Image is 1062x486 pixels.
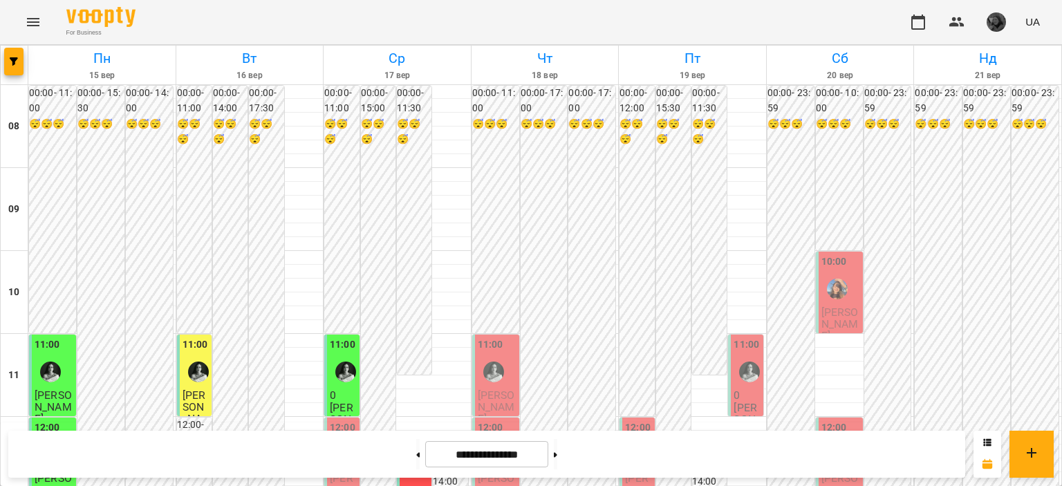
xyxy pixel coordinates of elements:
[963,86,1010,115] h6: 00:00 - 23:59
[625,420,651,436] label: 12:00
[472,86,519,115] h6: 00:00 - 11:00
[30,69,174,82] h6: 15 вер
[361,117,395,147] h6: 😴😴😴
[827,279,848,299] img: Вербова Єлизавета Сергіївна (а)
[188,362,209,382] img: Ольга Гелівер (а)
[178,69,322,82] h6: 16 вер
[8,202,19,217] h6: 09
[864,117,911,132] h6: 😴😴😴
[478,389,515,426] span: [PERSON_NAME]
[478,420,503,436] label: 12:00
[621,69,764,82] h6: 19 вер
[361,86,395,115] h6: 00:00 - 15:00
[66,7,136,27] img: Voopty Logo
[35,389,72,426] span: [PERSON_NAME]
[472,117,519,132] h6: 😴😴😴
[177,86,212,115] h6: 00:00 - 11:00
[656,117,691,147] h6: 😴😴😴
[474,69,617,82] h6: 18 вер
[40,362,61,382] img: Ольга Гелівер (а)
[249,117,283,147] h6: 😴😴😴
[17,6,50,39] button: Menu
[326,69,469,82] h6: 17 вер
[568,86,615,115] h6: 00:00 - 17:00
[126,117,173,132] h6: 😴😴😴
[621,48,764,69] h6: Пт
[30,48,174,69] h6: Пн
[656,86,691,115] h6: 00:00 - 15:30
[335,362,356,382] img: Ольга Гелівер (а)
[692,117,727,147] h6: 😴😴😴
[734,337,759,353] label: 11:00
[183,337,208,353] label: 11:00
[816,117,863,132] h6: 😴😴😴
[767,86,814,115] h6: 00:00 - 23:59
[35,420,60,436] label: 12:00
[619,86,654,115] h6: 00:00 - 12:00
[1012,117,1059,132] h6: 😴😴😴
[397,117,431,147] h6: 😴😴😴
[8,368,19,383] h6: 11
[77,86,124,115] h6: 00:00 - 15:30
[177,117,212,147] h6: 😴😴😴
[77,117,124,132] h6: 😴😴😴
[816,86,863,115] h6: 00:00 - 10:00
[916,69,1059,82] h6: 21 вер
[483,362,504,382] img: Ольга Гелівер (а)
[397,86,431,115] h6: 00:00 - 11:30
[769,69,912,82] h6: 20 вер
[769,48,912,69] h6: Сб
[249,86,283,115] h6: 00:00 - 17:30
[1012,86,1059,115] h6: 00:00 - 23:59
[183,389,206,438] span: [PERSON_NAME]
[521,117,568,132] h6: 😴😴😴
[864,86,911,115] h6: 00:00 - 23:59
[692,86,727,115] h6: 00:00 - 11:30
[821,306,859,343] span: [PERSON_NAME]
[734,389,760,401] p: 0
[324,117,359,147] h6: 😴😴😴
[8,285,19,300] h6: 10
[29,86,76,115] h6: 00:00 - 11:00
[326,48,469,69] h6: Ср
[177,418,212,447] h6: 12:00 - 15:00
[29,117,76,132] h6: 😴😴😴
[1025,15,1040,29] span: UA
[821,254,847,270] label: 10:00
[213,117,248,147] h6: 😴😴😴
[66,28,136,37] span: For Business
[619,117,654,147] h6: 😴😴😴
[1020,9,1045,35] button: UA
[213,86,248,115] h6: 00:00 - 14:00
[915,117,962,132] h6: 😴😴😴
[474,48,617,69] h6: Чт
[568,117,615,132] h6: 😴😴😴
[178,48,322,69] h6: Вт
[987,12,1006,32] img: 0b99b761047abbbb3b0f46a24ef97f76.jpg
[330,389,356,401] p: 0
[916,48,1059,69] h6: Нд
[478,337,503,353] label: 11:00
[324,86,359,115] h6: 00:00 - 11:00
[767,117,814,132] h6: 😴😴😴
[739,362,760,382] img: Ольга Гелівер (а)
[963,117,1010,132] h6: 😴😴😴
[35,337,60,353] label: 11:00
[821,420,847,436] label: 12:00
[521,86,568,115] h6: 00:00 - 17:00
[915,86,962,115] h6: 00:00 - 23:59
[126,86,173,115] h6: 00:00 - 14:00
[330,420,355,436] label: 12:00
[8,119,19,134] h6: 08
[330,337,355,353] label: 11:00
